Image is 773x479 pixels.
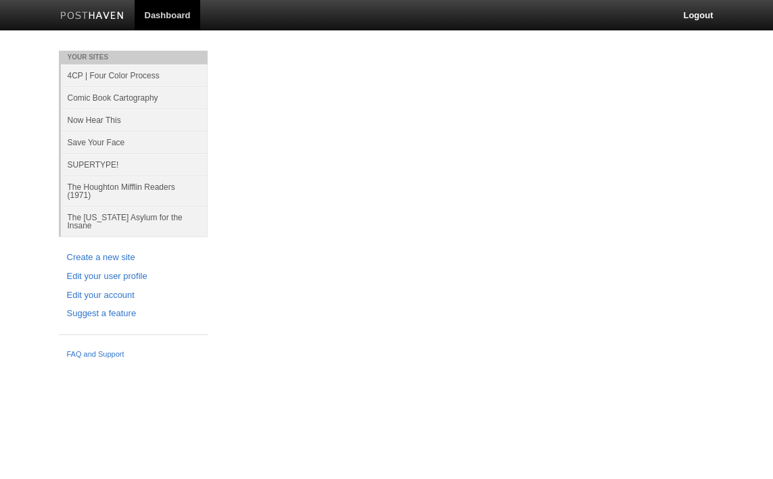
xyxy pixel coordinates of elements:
[61,131,208,153] a: Save Your Face
[59,51,208,64] li: Your Sites
[61,109,208,131] a: Now Hear This
[61,86,208,109] a: Comic Book Cartography
[61,206,208,236] a: The [US_STATE] Asylum for the Insane
[67,270,200,284] a: Edit your user profile
[67,307,200,321] a: Suggest a feature
[67,251,200,265] a: Create a new site
[61,176,208,206] a: The Houghton Mifflin Readers (1971)
[61,64,208,86] a: 4CP | Four Color Process
[67,349,200,361] a: FAQ and Support
[60,11,124,22] img: Posthaven-bar
[61,153,208,176] a: SUPERTYPE!
[67,288,200,303] a: Edit your account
